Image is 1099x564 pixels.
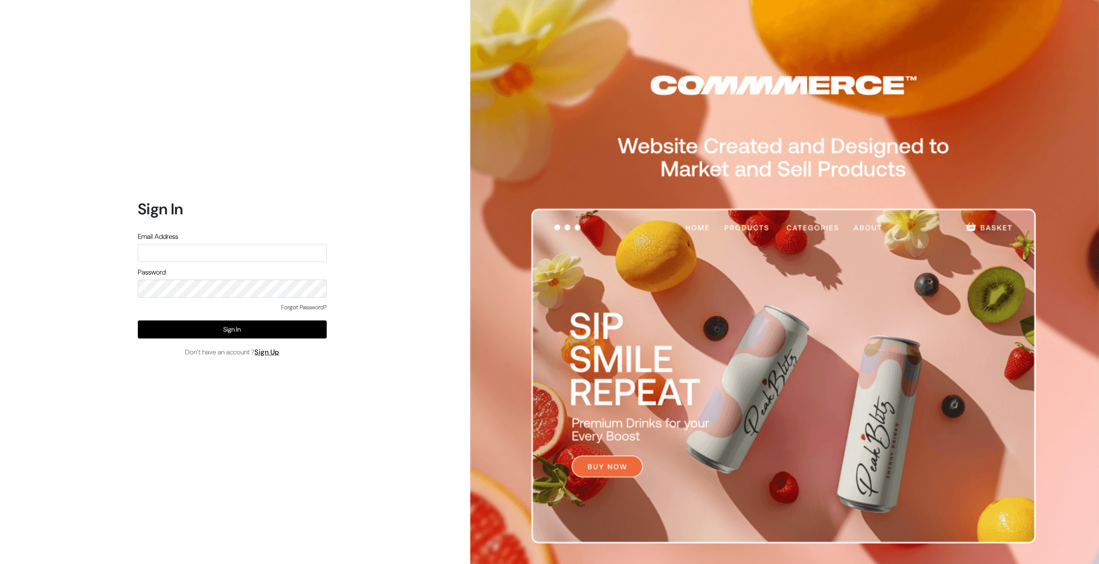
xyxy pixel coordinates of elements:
[281,303,327,312] a: Forgot Password?
[138,232,178,242] label: Email Address
[138,200,327,218] h1: Sign In
[185,347,279,357] span: Don’t have an account ?
[255,348,279,357] a: Sign Up
[138,267,166,277] label: Password
[138,320,327,338] button: Sign In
